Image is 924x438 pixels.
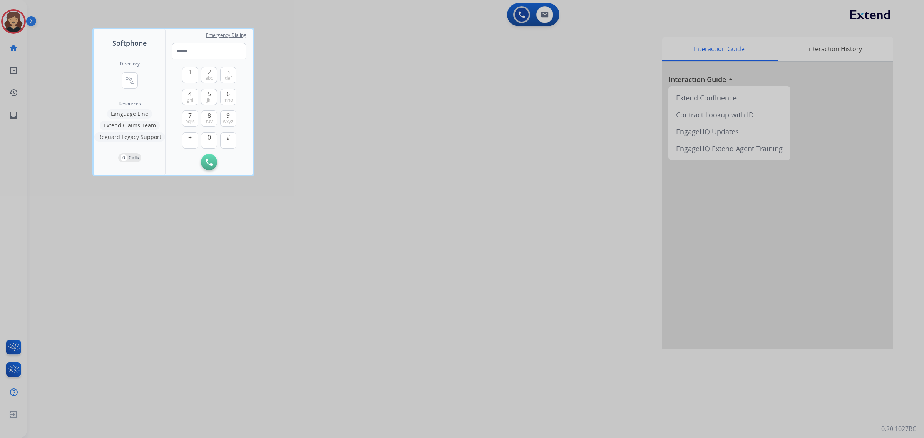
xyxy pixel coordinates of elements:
[205,75,213,81] span: abc
[112,38,147,48] span: Softphone
[118,153,141,162] button: 0Calls
[220,132,236,149] button: #
[226,111,230,120] span: 9
[225,75,232,81] span: def
[182,67,198,83] button: 1
[182,132,198,149] button: +
[100,121,160,130] button: Extend Claims Team
[94,132,165,142] button: Reguard Legacy Support
[206,32,246,38] span: Emergency Dialing
[226,133,230,142] span: #
[223,97,233,103] span: mno
[881,424,916,433] p: 0.20.1027RC
[220,67,236,83] button: 3def
[201,110,217,127] button: 8tuv
[226,67,230,77] span: 3
[220,89,236,105] button: 6mno
[223,119,233,125] span: wxyz
[188,89,192,99] span: 4
[119,101,141,107] span: Resources
[201,132,217,149] button: 0
[208,133,211,142] span: 0
[206,119,213,125] span: tuv
[120,61,140,67] h2: Directory
[220,110,236,127] button: 9wxyz
[208,89,211,99] span: 5
[187,97,193,103] span: ghi
[207,97,211,103] span: jkl
[226,89,230,99] span: 6
[182,89,198,105] button: 4ghi
[208,111,211,120] span: 8
[188,133,192,142] span: +
[182,110,198,127] button: 7pqrs
[206,159,213,166] img: call-button
[125,76,134,85] mat-icon: connect_without_contact
[188,111,192,120] span: 7
[201,89,217,105] button: 5jkl
[185,119,195,125] span: pqrs
[201,67,217,83] button: 2abc
[121,154,127,161] p: 0
[208,67,211,77] span: 2
[188,67,192,77] span: 1
[107,109,152,119] button: Language Line
[129,154,139,161] p: Calls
